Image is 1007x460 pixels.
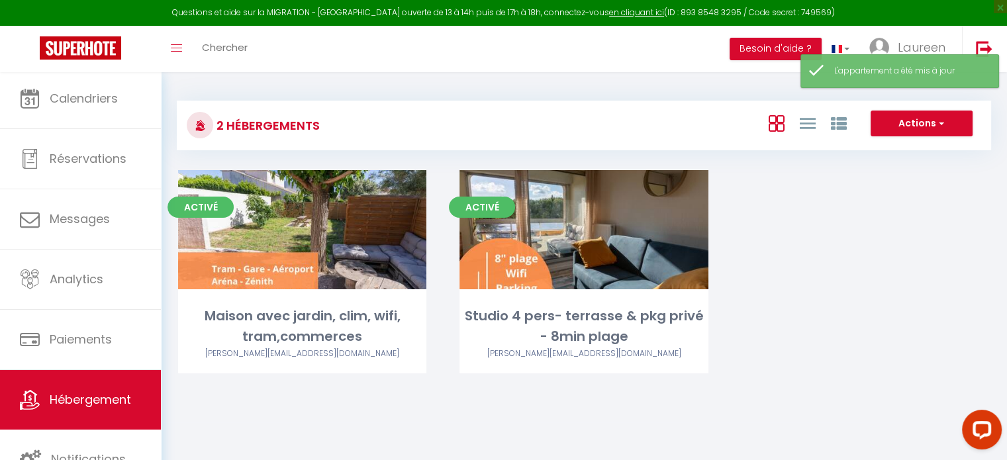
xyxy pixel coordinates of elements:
[202,40,248,54] span: Chercher
[50,150,126,167] span: Réservations
[799,112,815,134] a: Vue en Liste
[834,65,985,77] div: L'appartement a été mis à jour
[459,306,708,347] div: Studio 4 pers- terrasse & pkg privé - 8min plage
[178,347,426,360] div: Airbnb
[40,36,121,60] img: Super Booking
[730,38,822,60] button: Besoin d'aide ?
[869,38,889,58] img: ...
[830,112,846,134] a: Vue par Groupe
[50,210,110,227] span: Messages
[50,391,131,408] span: Hébergement
[50,271,103,287] span: Analytics
[192,26,258,72] a: Chercher
[50,331,112,347] span: Paiements
[168,197,234,218] span: Activé
[871,111,973,137] button: Actions
[178,306,426,347] div: Maison avec jardin, clim, wifi, tram,commerces
[50,90,118,107] span: Calendriers
[263,216,342,243] a: Editer
[976,40,992,57] img: logout
[898,39,945,56] span: Laureen
[951,404,1007,460] iframe: LiveChat chat widget
[768,112,784,134] a: Vue en Box
[859,26,962,72] a: ... Laureen
[449,197,515,218] span: Activé
[213,111,320,140] h3: 2 Hébergements
[544,216,624,243] a: Editer
[459,347,708,360] div: Airbnb
[609,7,664,18] a: en cliquant ici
